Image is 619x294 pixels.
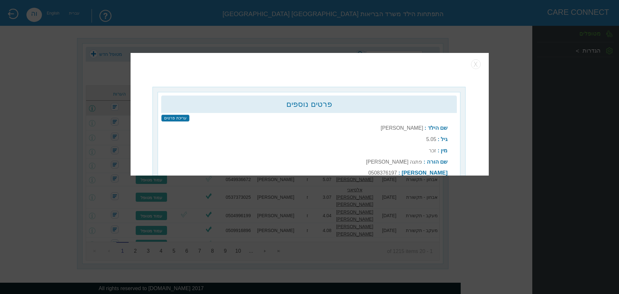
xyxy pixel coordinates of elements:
label: [PERSON_NAME] [380,125,423,130]
input: עריכת פרטים [161,114,189,121]
b: : [398,170,400,175]
b: שם הילד [427,125,447,131]
label: פתגה [PERSON_NAME] [366,159,422,164]
b: : [424,125,426,130]
b: : [437,147,439,153]
label: 5.05 [426,136,436,142]
h2: פרטים נוספים [164,99,454,108]
b: : [437,136,439,142]
b: [PERSON_NAME] [401,169,447,176]
b: : [423,159,425,164]
b: גיל [441,136,447,142]
label: 0508376197 [368,170,397,175]
b: שם הורה [427,158,447,165]
b: מין [441,147,447,153]
label: זכר [429,147,436,153]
